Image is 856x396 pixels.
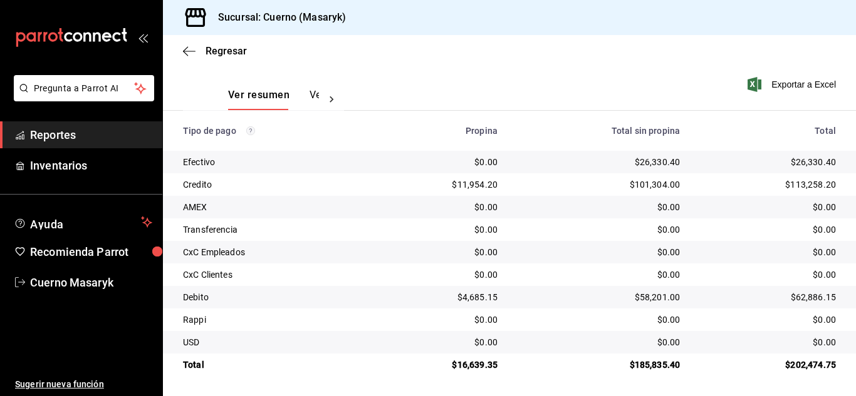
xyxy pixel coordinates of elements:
[383,201,498,213] div: $0.00
[183,358,363,371] div: Total
[700,313,836,326] div: $0.00
[208,10,346,25] h3: Sucursal: Cuerno (Masaryk)
[518,223,680,236] div: $0.00
[183,291,363,303] div: Debito
[518,336,680,348] div: $0.00
[383,156,498,168] div: $0.00
[700,268,836,281] div: $0.00
[383,291,498,303] div: $4,685.15
[383,313,498,326] div: $0.00
[183,126,363,136] div: Tipo de pago
[183,156,363,168] div: Efectivo
[383,336,498,348] div: $0.00
[700,336,836,348] div: $0.00
[700,223,836,236] div: $0.00
[518,178,680,191] div: $101,304.00
[700,358,836,371] div: $202,474.75
[383,358,498,371] div: $16,639.35
[228,89,290,110] button: Ver resumen
[700,156,836,168] div: $26,330.40
[34,82,135,95] span: Pregunta a Parrot AI
[310,89,357,110] button: Ver pagos
[183,178,363,191] div: Credito
[700,291,836,303] div: $62,886.15
[183,336,363,348] div: USD
[700,178,836,191] div: $113,258.20
[183,313,363,326] div: Rappi
[228,89,319,110] div: navigation tabs
[518,156,680,168] div: $26,330.40
[383,178,498,191] div: $11,954.20
[183,246,363,258] div: CxC Empleados
[30,243,152,260] span: Recomienda Parrot
[15,378,152,391] span: Sugerir nueva función
[30,215,136,230] span: Ayuda
[518,358,680,371] div: $185,835.40
[14,75,154,101] button: Pregunta a Parrot AI
[30,157,152,174] span: Inventarios
[518,126,680,136] div: Total sin propina
[183,45,247,57] button: Regresar
[206,45,247,57] span: Regresar
[246,126,255,135] svg: Los pagos realizados con Pay y otras terminales son montos brutos.
[750,77,836,92] button: Exportar a Excel
[183,223,363,236] div: Transferencia
[383,268,498,281] div: $0.00
[518,291,680,303] div: $58,201.00
[700,201,836,213] div: $0.00
[383,126,498,136] div: Propina
[30,126,152,143] span: Reportes
[383,246,498,258] div: $0.00
[30,274,152,291] span: Cuerno Masaryk
[9,91,154,104] a: Pregunta a Parrot AI
[700,246,836,258] div: $0.00
[183,201,363,213] div: AMEX
[518,201,680,213] div: $0.00
[183,268,363,281] div: CxC Clientes
[518,313,680,326] div: $0.00
[383,223,498,236] div: $0.00
[700,126,836,136] div: Total
[138,33,148,43] button: open_drawer_menu
[518,246,680,258] div: $0.00
[518,268,680,281] div: $0.00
